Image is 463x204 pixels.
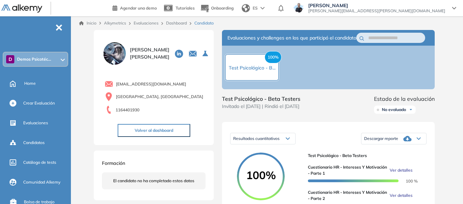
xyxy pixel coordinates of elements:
[9,57,12,62] span: D
[176,5,195,11] span: Tutoriales
[23,120,48,126] span: Evaluaciones
[17,57,51,62] span: Demos Psicotéc...
[104,20,126,26] span: Alkymetrics
[120,5,157,11] span: Agendar una demo
[130,46,169,61] span: [PERSON_NAME] [PERSON_NAME]
[398,178,418,184] span: 100 %
[166,20,187,26] a: Dashboard
[194,20,214,26] span: Candidato
[308,153,421,159] span: Test Psicológico - Beta Testers
[242,4,250,12] img: world
[237,170,285,181] span: 100%
[116,94,203,100] span: [GEOGRAPHIC_DATA], [GEOGRAPHIC_DATA]
[387,167,413,173] button: Ver detalles
[211,5,234,11] span: Onboarding
[265,51,282,63] span: 100%
[23,179,60,185] span: Comunidad Alkemy
[409,108,413,112] img: Ícono de flecha
[308,8,445,14] span: [PERSON_NAME][EMAIL_ADDRESS][PERSON_NAME][DOMAIN_NAME]
[374,95,435,103] span: Estado de la evaluación
[23,100,55,106] span: Crear Evaluación
[102,160,125,166] span: Formación
[24,80,36,87] span: Home
[429,171,463,204] iframe: Chat Widget
[260,7,265,10] img: arrow
[113,3,157,12] a: Agendar una demo
[118,124,190,137] button: Volver al dashboard
[390,192,413,199] span: Ver detalles
[429,171,463,204] div: Widget de chat
[222,103,300,110] span: Invitado el [DATE] | Rindió el [DATE]
[79,20,96,26] a: Inicio
[23,140,45,146] span: Candidatos
[23,159,56,166] span: Catálogo de tests
[116,81,186,87] span: [EMAIL_ADDRESS][DOMAIN_NAME]
[253,5,258,11] span: ES
[229,65,275,71] span: Test Psicológico - B...
[134,20,159,26] a: Evaluaciones
[308,164,387,176] span: Cuestionario HR - Intereses y Motivación - Parte 1
[364,136,398,141] span: Descargar reporte
[1,4,42,13] img: Logo
[227,34,356,42] span: Evaluaciones y challenges en los que participó el candidato
[390,167,413,173] span: Ver detalles
[387,192,413,199] button: Ver detalles
[308,3,445,8] span: [PERSON_NAME]
[222,95,300,103] span: Test Psicológico - Beta Testers
[382,107,406,112] span: No evaluado
[102,41,127,66] img: PROFILE_MENU_LOGO_USER
[200,1,234,16] button: Onboarding
[233,136,280,141] span: Resultados cuantitativos
[113,178,194,184] span: El candidato no ha completado estos datos
[308,189,387,202] span: Cuestionario HR - Intereses y Motivación - Parte 2
[116,107,139,113] span: 1164401930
